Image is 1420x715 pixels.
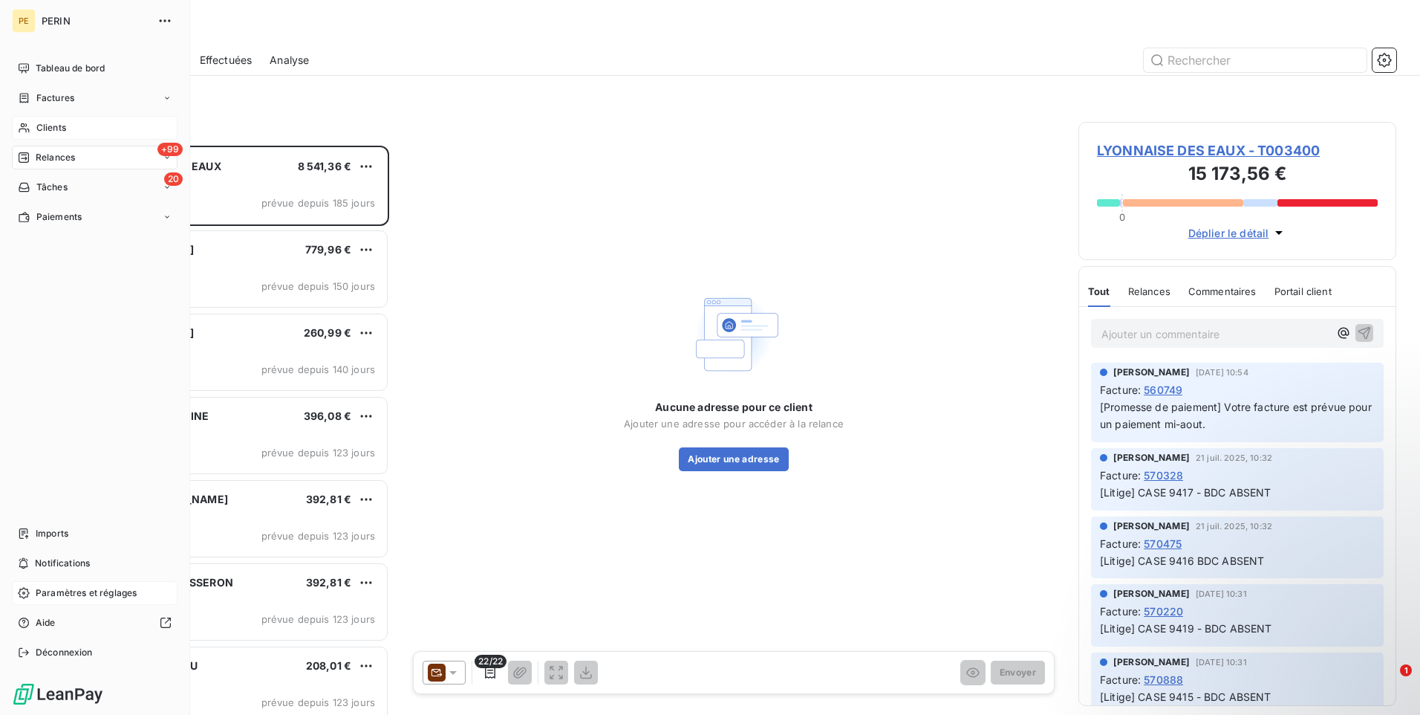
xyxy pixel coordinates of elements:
span: Facture : [1100,604,1141,619]
span: Relances [1128,285,1170,297]
span: [PERSON_NAME] [1113,587,1190,601]
input: Rechercher [1144,48,1367,72]
span: LYONNAISE DES EAUX - T003400 [1097,140,1378,161]
span: Aucune adresse pour ce client [655,400,812,415]
a: Paramètres et réglages [12,581,177,605]
span: Imports [36,527,68,540]
span: 779,96 € [305,243,351,256]
span: 392,81 € [306,493,351,505]
a: Factures [12,86,177,110]
div: PE [12,9,36,33]
span: 0 [1119,211,1125,223]
span: prévue depuis 123 jours [261,613,375,625]
span: Relances [36,151,75,164]
span: 8 541,36 € [298,160,352,172]
span: 392,81 € [306,576,351,589]
span: Facture : [1100,536,1141,551]
span: Facture : [1100,382,1141,398]
a: Paiements [12,205,177,229]
span: Déconnexion [36,646,93,659]
span: [PERSON_NAME] [1113,520,1190,533]
span: Tâches [36,181,68,194]
img: Empty state [686,287,781,382]
img: Logo LeanPay [12,682,104,706]
span: 21 juil. 2025, 10:32 [1196,453,1272,462]
span: Analyse [270,53,309,68]
span: 208,01 € [306,659,351,672]
span: Ajouter une adresse pour accéder à la relance [624,418,844,430]
span: Clients [36,121,66,135]
span: [Promesse de paiement] Votre facture est prévue pour un paiement mi-aout. [1100,401,1375,430]
span: 260,99 € [304,326,351,339]
span: 20 [164,172,183,186]
span: prévue depuis 150 jours [261,280,375,292]
span: 22/22 [475,655,507,668]
span: [PERSON_NAME] [1113,656,1190,669]
span: prévue depuis 140 jours [261,363,375,375]
button: Ajouter une adresse [679,447,788,471]
span: [Litige] CASE 9419 - BDC ABSENT [1100,622,1272,635]
button: Envoyer [991,661,1045,685]
h3: 15 173,56 € [1097,161,1378,190]
span: [PERSON_NAME] [1113,366,1190,379]
span: Aide [36,616,56,630]
span: 560749 [1144,382,1182,398]
span: [Litige] CASE 9415 - BDC ABSENT [1100,690,1271,703]
span: prévue depuis 123 jours [261,530,375,542]
span: Tableau de bord [36,62,105,75]
span: Notifications [35,557,90,570]
span: 570328 [1144,467,1183,483]
span: [PERSON_NAME] [1113,451,1190,465]
span: prévue depuis 185 jours [261,197,375,209]
span: Tout [1088,285,1110,297]
span: 570888 [1144,672,1183,687]
span: Facture : [1100,467,1141,483]
span: 570475 [1144,536,1182,551]
span: PERIN [42,15,149,27]
a: Tableau de bord [12,56,177,80]
a: Clients [12,116,177,140]
span: [Litige] CASE 9416 BDC ABSENT [1100,554,1264,567]
a: Imports [12,522,177,546]
span: prévue depuis 123 jours [261,447,375,459]
span: 21 juil. 2025, 10:32 [1196,522,1272,531]
span: Paramètres et réglages [36,586,137,600]
span: Commentaires [1188,285,1257,297]
span: 396,08 € [304,410,351,422]
iframe: Intercom notifications message [1123,571,1420,675]
span: prévue depuis 123 jours [261,696,375,708]
span: Paiements [36,210,82,224]
span: Factures [36,91,74,105]
span: Facture : [1100,672,1141,687]
span: [Litige] CASE 9417 - BDC ABSENT [1100,486,1271,499]
a: 20Tâches [12,175,177,199]
iframe: Intercom live chat [1369,664,1405,700]
span: +99 [157,143,183,156]
a: +99Relances [12,146,177,169]
span: Portail client [1274,285,1332,297]
div: grid [71,146,389,715]
button: Déplier le détail [1184,224,1292,242]
a: Aide [12,611,177,635]
span: Déplier le détail [1188,225,1269,241]
span: [DATE] 10:54 [1196,368,1248,377]
span: Effectuées [200,53,253,68]
span: 1 [1400,664,1412,676]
